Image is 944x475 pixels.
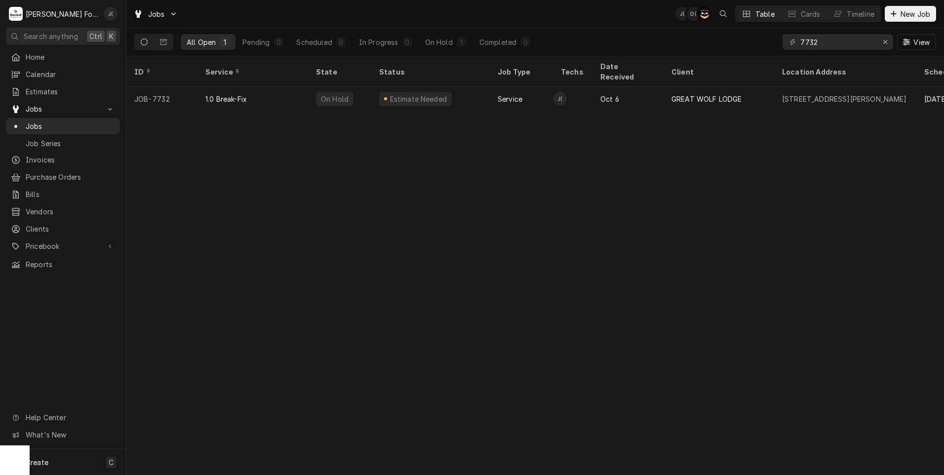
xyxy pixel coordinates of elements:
button: Open search [715,6,731,22]
div: Job Type [498,67,545,77]
div: Service [205,67,298,77]
div: Techs [561,67,585,77]
div: State [316,67,363,77]
a: Go to Help Center [6,409,120,426]
a: Go to Pricebook [6,238,120,254]
a: Go to Jobs [129,6,182,22]
div: M [9,7,23,21]
span: View [911,37,932,47]
div: Oct 6 [592,87,664,111]
span: Jobs [148,9,165,19]
input: Keyword search [800,34,874,50]
span: Reports [26,259,115,270]
span: Create [26,458,48,467]
div: D( [687,7,701,21]
a: Vendors [6,203,120,220]
div: 0 [522,37,528,47]
a: Job Series [6,135,120,152]
a: Clients [6,221,120,237]
div: [STREET_ADDRESS][PERSON_NAME] [782,94,907,104]
div: Date Received [600,61,654,82]
span: Vendors [26,206,115,217]
div: [PERSON_NAME] Food Equipment Service [26,9,98,19]
a: Calendar [6,66,120,82]
div: Service [498,94,522,104]
div: 0 [275,37,281,47]
a: Bills [6,186,120,202]
span: What's New [26,430,114,440]
span: New Job [899,9,932,19]
a: Jobs [6,118,120,134]
div: David Testa (92)'s Avatar [687,7,701,21]
div: JOB-7732 [126,87,197,111]
span: Home [26,52,115,62]
div: Timeline [847,9,874,19]
div: AT [698,7,711,21]
a: Estimates [6,83,120,100]
span: Ctrl [89,31,102,41]
a: Go to Jobs [6,101,120,117]
div: 1 [222,37,228,47]
span: Jobs [26,121,115,131]
div: 0 [338,37,344,47]
div: J( [104,7,118,21]
div: J( [553,92,567,106]
span: Estimates [26,86,115,97]
span: Invoices [26,155,115,165]
div: GREAT WOLF LODGE [671,94,742,104]
a: Reports [6,256,120,273]
div: 0 [404,37,410,47]
div: Client [671,67,764,77]
div: James Lunney (128)'s Avatar [553,92,567,106]
span: Jobs [26,104,100,114]
a: Go to What's New [6,427,120,443]
div: Location Address [782,67,906,77]
div: 1.0 Break-Fix [205,94,247,104]
span: Pricebook [26,241,100,251]
a: Purchase Orders [6,169,120,185]
div: J( [675,7,689,21]
span: Help Center [26,412,114,423]
button: View [897,34,936,50]
div: Jeff Debigare (109)'s Avatar [675,7,689,21]
div: Status [379,67,480,77]
span: C [109,457,114,468]
button: Search anythingCtrlK [6,28,120,45]
span: Job Series [26,138,115,149]
div: Estimate Needed [389,94,448,104]
div: ID [134,67,188,77]
span: Purchase Orders [26,172,115,182]
span: Bills [26,189,115,199]
button: New Job [885,6,936,22]
div: Completed [479,37,516,47]
div: In Progress [359,37,398,47]
button: Erase input [877,34,893,50]
div: Scheduled [296,37,332,47]
div: Jeff Debigare (109)'s Avatar [104,7,118,21]
a: Invoices [6,152,120,168]
div: Table [755,9,775,19]
a: Home [6,49,120,65]
span: K [109,31,114,41]
div: All Open [187,37,216,47]
div: On Hold [425,37,453,47]
div: Cards [801,9,821,19]
span: Calendar [26,69,115,79]
div: On Hold [320,94,350,104]
span: Search anything [24,31,78,41]
div: Pending [242,37,270,47]
div: 1 [459,37,465,47]
div: Adam Testa's Avatar [698,7,711,21]
span: Clients [26,224,115,234]
div: Marshall Food Equipment Service's Avatar [9,7,23,21]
